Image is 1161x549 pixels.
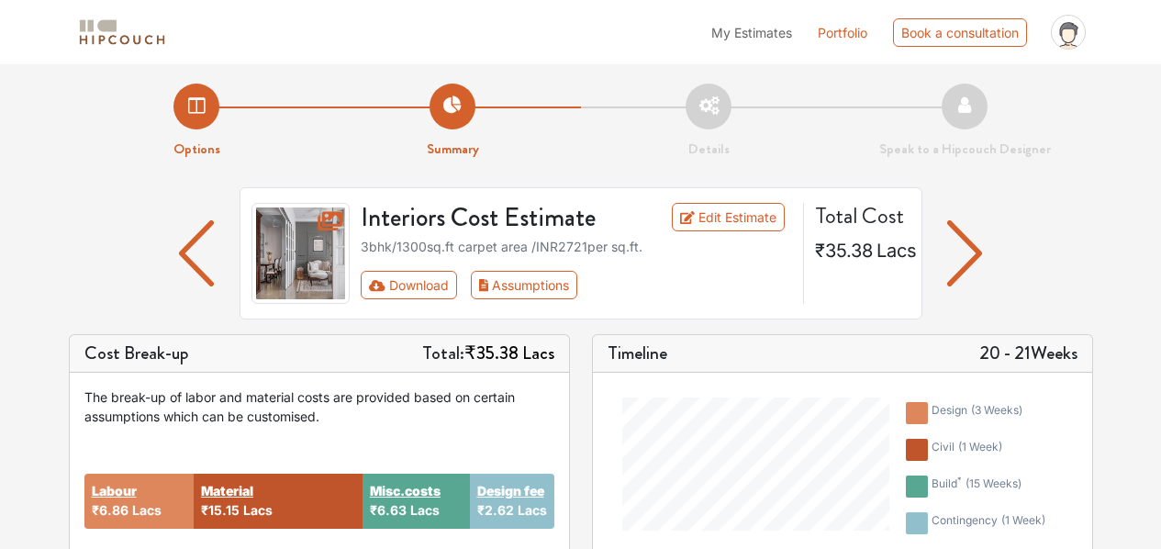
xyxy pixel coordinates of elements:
div: 3bhk / 1300 sq.ft carpet area /INR 2721 per sq.ft. [361,237,792,256]
a: Edit Estimate [672,203,785,231]
h3: Interiors Cost Estimate [350,203,652,234]
img: gallery [251,203,351,304]
h5: Timeline [608,342,667,364]
div: Toolbar with button groups [361,271,792,299]
img: logo-horizontal.svg [76,17,168,49]
span: Lacs [410,502,440,518]
div: design [932,402,1022,424]
button: Download [361,271,457,299]
span: ₹2.62 [477,502,514,518]
button: Labour [92,481,137,500]
strong: Summary [427,139,479,159]
span: ( 1 week ) [958,440,1002,454]
span: ₹6.63 [370,502,407,518]
div: First group [361,271,592,299]
span: Lacs [522,340,554,366]
h5: Total: [422,342,554,364]
span: My Estimates [711,25,792,40]
strong: Speak to a Hipcouch Designer [879,139,1051,159]
span: Lacs [518,502,547,518]
span: ( 1 week ) [1001,513,1045,527]
span: logo-horizontal.svg [76,12,168,53]
span: Lacs [243,502,273,518]
span: ₹35.38 [464,340,519,366]
button: Material [201,481,253,500]
a: Portfolio [818,23,867,42]
button: Design fee [477,481,544,500]
img: arrow left [179,220,215,286]
h4: Total Cost [815,203,907,230]
img: arrow left [947,220,983,286]
span: ₹35.38 [815,240,873,262]
div: civil [932,439,1002,461]
div: Book a consultation [893,18,1027,47]
h5: Cost Break-up [84,342,189,364]
button: Misc.costs [370,481,441,500]
div: build [932,476,1021,498]
span: Lacs [876,240,917,262]
button: Assumptions [471,271,578,299]
span: ( 3 weeks ) [971,403,1022,417]
span: ( 15 weeks ) [966,476,1021,490]
span: ₹15.15 [201,502,240,518]
h5: 20 - 21 Weeks [979,342,1077,364]
div: contingency [932,512,1045,534]
span: Lacs [132,502,162,518]
div: The break-up of labor and material costs are provided based on certain assumptions which can be c... [84,387,554,426]
strong: Options [173,139,220,159]
span: ₹6.86 [92,502,128,518]
strong: Details [688,139,730,159]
